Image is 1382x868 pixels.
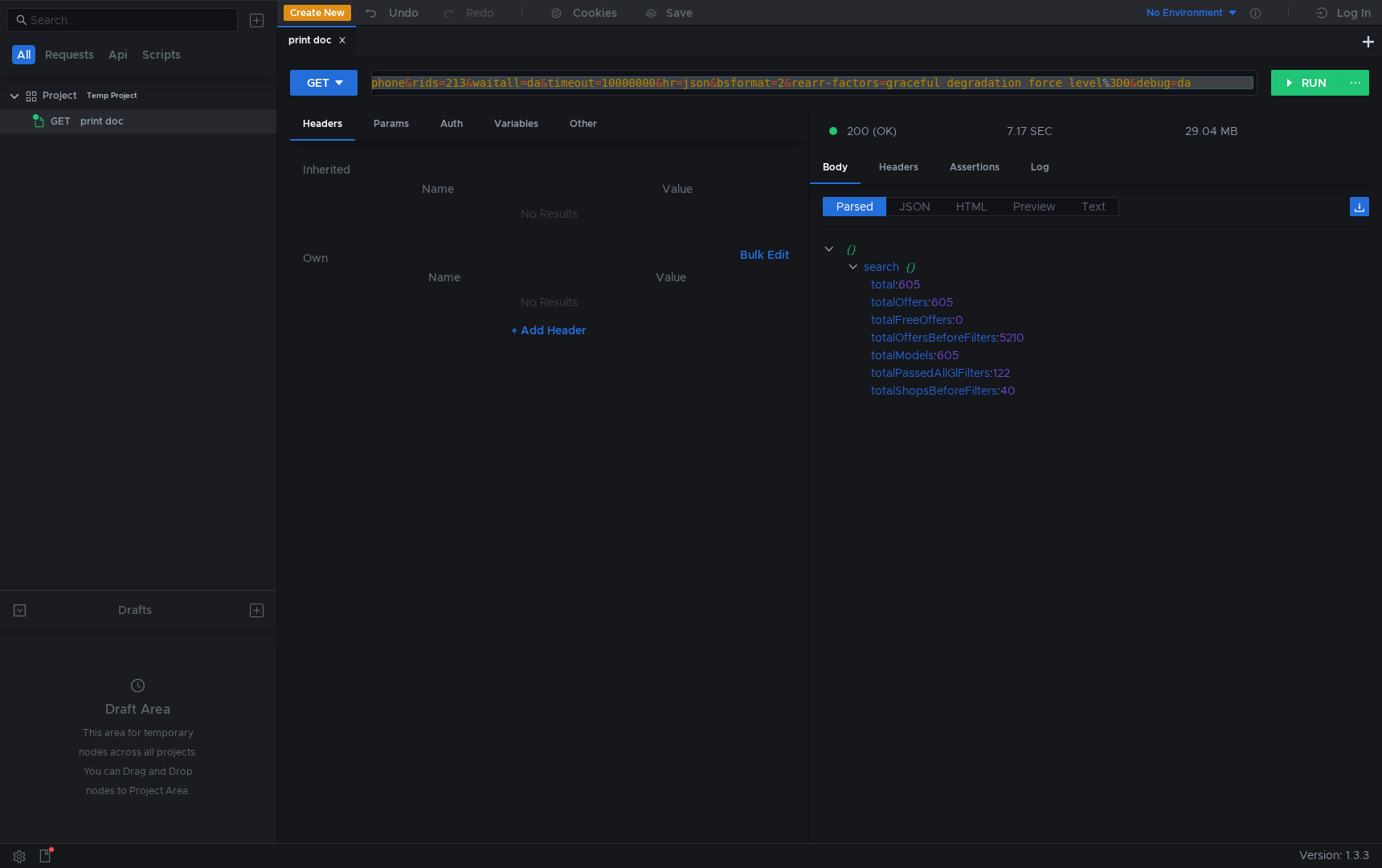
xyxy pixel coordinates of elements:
[290,70,358,96] button: GET
[1018,153,1062,182] div: Log
[836,199,873,214] span: Parsed
[871,276,1369,293] div: :
[284,5,351,21] button: Create New
[871,311,1369,329] div: :
[303,160,795,179] h6: Inherited
[316,179,560,199] th: Name
[87,84,137,108] div: Temp Project
[290,109,355,141] div: Headers
[573,3,617,23] div: Cookies
[307,74,329,92] div: GET
[521,295,578,309] nz-embed-empty: No Results
[871,382,997,399] div: totalShopsBeforeFilters
[871,364,990,382] div: totalPassedAllGlFilters
[560,268,783,287] th: Value
[871,276,895,293] div: total
[1013,199,1056,214] span: Preview
[51,109,71,133] span: GET
[40,45,99,64] button: Requests
[1337,3,1371,23] div: Log In
[118,600,152,620] div: Drafts
[846,240,1347,258] div: {}
[1147,6,1223,21] div: No Environment
[734,245,795,264] button: Bulk Edit
[466,3,494,23] div: Redo
[871,311,952,329] div: totalFreeOffers
[389,3,419,23] div: Undo
[329,268,560,287] th: Name
[137,45,186,64] button: Scripts
[521,207,578,221] nz-embed-empty: No Results
[31,11,228,29] input: Search...
[43,84,77,108] div: Project
[847,122,897,140] span: 200 (OK)
[1271,70,1343,96] button: RUN
[863,258,898,276] div: search
[931,293,1349,311] div: 605
[303,248,734,268] h6: Own
[871,293,928,311] div: totalOffers
[898,276,1347,293] div: 605
[871,293,1369,311] div: :
[871,382,1369,399] div: :
[899,199,930,214] span: JSON
[427,109,476,139] div: Auth
[666,7,693,18] div: Save
[12,45,35,64] button: All
[505,321,593,340] button: + Add Header
[1081,199,1106,214] span: Text
[1299,844,1369,867] span: Version: 1.3.3
[1007,124,1053,138] div: 7.17 SEC
[481,109,551,139] div: Variables
[871,329,996,346] div: totalOffersBeforeFilters
[1000,329,1352,346] div: 5210
[993,364,1351,382] div: 122
[871,346,1369,364] div: :
[1185,124,1238,138] div: 29.04 MB
[351,1,430,25] button: Undo
[937,346,1349,364] div: 605
[871,346,934,364] div: totalModels
[871,364,1369,382] div: :
[937,153,1012,182] div: Assertions
[956,199,987,214] span: HTML
[866,153,931,182] div: Headers
[288,32,346,49] div: print doc
[80,109,124,133] div: print doc
[430,1,505,25] button: Redo
[557,109,610,139] div: Other
[361,109,422,139] div: Params
[1000,382,1352,399] div: 40
[955,311,1350,329] div: 0
[871,329,1369,346] div: :
[810,153,861,184] div: Body
[104,45,133,64] button: Api
[905,258,1347,276] div: {}
[560,179,795,199] th: Value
